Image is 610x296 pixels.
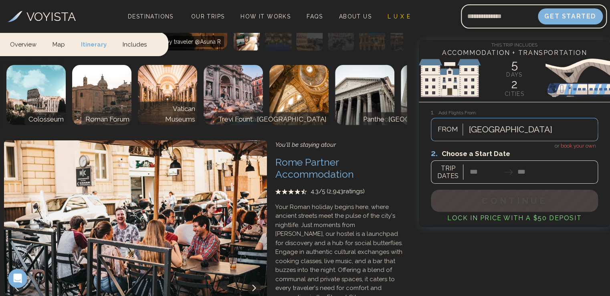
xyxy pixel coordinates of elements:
p: [GEOGRAPHIC_DATA] [386,114,458,125]
a: About Us [336,11,375,22]
p: [GEOGRAPHIC_DATA] [255,114,327,125]
a: Includes [115,32,155,56]
a: Overview [10,32,44,56]
h4: Accommodation + Transportation [419,48,610,58]
a: How It Works [237,11,294,22]
span: FROM [433,124,463,135]
img: Pantheon [335,65,394,125]
img: Voyista Logo [8,11,22,22]
img: Trevi Fountain [204,65,263,125]
h4: This Trip Includes [419,40,610,48]
span: 1. [431,109,438,116]
img: Vatican Museums [138,65,197,125]
p: Pantheon [361,114,392,125]
div: You'll be staying at our [275,140,402,150]
iframe: Intercom live chat [8,269,27,288]
a: L U X E [384,11,414,22]
img: Roman Forum [72,65,131,125]
span: FAQs [307,13,323,20]
button: Get Started [538,8,603,24]
span: How It Works [240,13,291,20]
button: Continue [431,190,598,212]
h3: VOYISTA [26,8,76,26]
span: Our Trips [191,13,225,20]
h3: Add Flights From: [431,108,598,117]
h3: Rome Partner Accommodation [275,156,402,180]
h4: Lock in Price with a $50 deposit [431,213,598,223]
span: Continue [482,196,547,206]
a: VOYISTA [8,8,76,26]
p: Vatican Museums [140,104,195,124]
span: L U X E [388,13,410,20]
a: FAQs [303,11,326,22]
img: European Sights [419,54,610,102]
img: St. Peter’s Basilica [269,65,329,125]
span: About Us [339,13,372,20]
input: Email address [461,7,538,26]
a: Our Trips [188,11,228,22]
img: Colosseum [6,65,66,125]
a: Map [44,32,73,56]
p: Roman Forum [83,114,129,125]
p: Colosseum [26,114,64,125]
img: Piazza Navona [401,65,460,125]
a: Itinerary [73,32,115,56]
span: 4.3 /5 ( 2,943 ratings) [310,187,364,196]
h4: or [431,141,598,150]
span: Destinations [125,10,177,34]
span: book your own [561,143,596,149]
p: Trevi Fountain [216,114,261,125]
